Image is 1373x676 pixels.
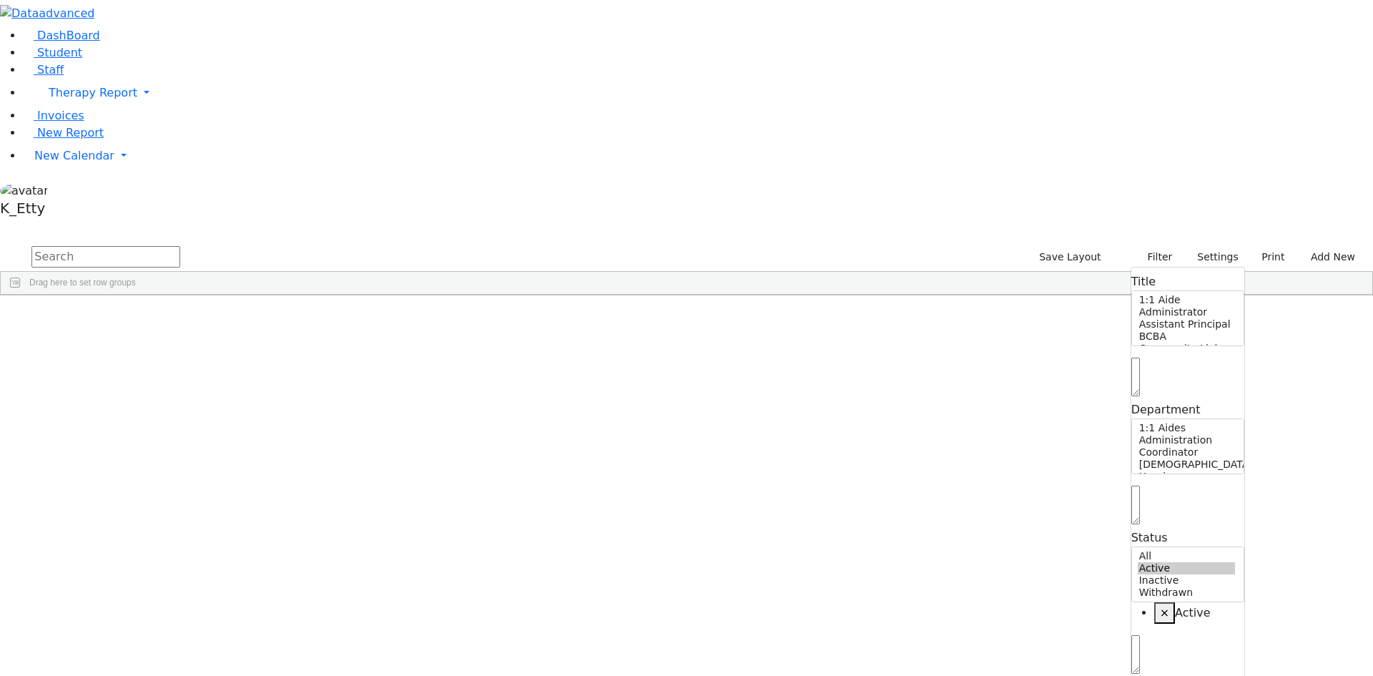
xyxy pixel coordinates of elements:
[1138,574,1235,587] option: Inactive
[1138,471,1235,483] option: Hearing
[49,86,137,99] span: Therapy Report
[1131,418,1244,474] select: Default select example
[1138,587,1235,599] option: Withdrawn
[1131,273,1156,290] label: Title
[37,63,64,77] span: Staff
[1160,606,1169,619] span: ×
[23,46,82,59] a: Student
[31,246,180,268] input: Search
[1154,602,1244,624] li: Active
[37,46,82,59] span: Student
[1138,343,1235,355] option: Community Liaison
[1138,422,1235,434] option: 1:1 Aides
[1138,318,1235,330] option: Assistant Principal
[1131,358,1140,396] textarea: Search
[37,126,104,139] span: New Report
[1154,602,1175,624] button: Remove item
[23,109,84,122] a: Invoices
[1138,446,1235,459] option: Coordinator
[1138,459,1235,471] option: [DEMOGRAPHIC_DATA] Paraprofessional
[34,149,114,162] span: New Calendar
[1131,401,1201,418] label: Department
[1138,562,1235,574] option: Active
[23,126,104,139] a: New Report
[37,29,100,42] span: DashBoard
[1296,246,1362,268] button: Add New
[1129,246,1179,268] button: Filter
[1138,434,1235,446] option: Administration
[1131,547,1244,602] select: Default select example
[1131,635,1140,674] textarea: Search
[23,142,1373,170] a: New Calendar
[1175,606,1211,619] span: Active
[1245,246,1291,268] button: Print
[1138,330,1235,343] option: BCBA
[1131,486,1140,524] textarea: Search
[1131,529,1168,547] label: Status
[37,109,84,122] span: Invoices
[1138,294,1235,306] option: 1:1 Aide
[23,79,1373,107] a: Therapy Report
[23,29,100,42] a: DashBoard
[1138,550,1235,562] option: All
[1033,246,1107,268] button: Save Layout
[29,278,136,288] span: Drag here to set row groups
[1138,306,1235,318] option: Administrator
[23,63,64,77] a: Staff
[1131,290,1244,346] select: Default select example
[1178,246,1244,268] button: Settings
